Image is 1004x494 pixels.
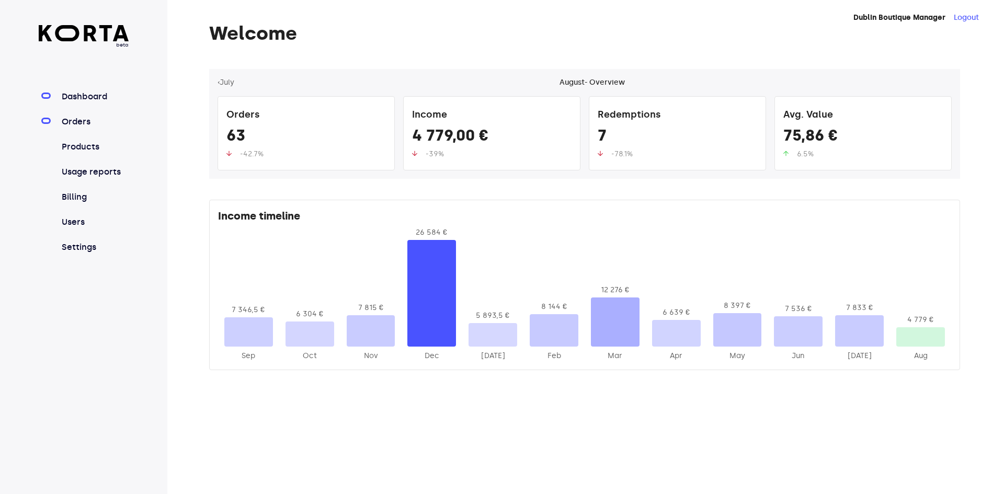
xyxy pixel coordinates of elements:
div: 8 144 € [530,302,578,312]
div: 2025-Apr [652,351,701,361]
div: 7 815 € [347,303,395,313]
button: Logout [954,13,979,23]
div: 2024-Dec [407,351,456,361]
div: 2025-Mar [591,351,640,361]
a: Billing [60,191,129,203]
h1: Welcome [209,23,960,44]
span: beta [39,41,129,49]
div: 75,86 € [783,126,943,149]
span: -42.7% [240,150,264,158]
div: 7 346,5 € [224,305,273,315]
div: 63 [226,126,386,149]
span: 6.5% [797,150,814,158]
div: 8 397 € [713,301,762,311]
div: 4 779,00 € [412,126,572,149]
button: ‹July [218,77,234,88]
a: beta [39,25,129,49]
div: 4 779 € [896,315,945,325]
a: Orders [60,116,129,128]
div: August - Overview [560,77,625,88]
div: Redemptions [598,105,757,126]
div: 2025-Aug [896,351,945,361]
a: Products [60,141,129,153]
div: 2025-Feb [530,351,578,361]
a: Settings [60,241,129,254]
img: up [598,151,603,156]
span: -78.1% [611,150,633,158]
div: 2025-Jun [774,351,823,361]
div: 2025-Jan [469,351,517,361]
div: Income [412,105,572,126]
div: 7 833 € [835,303,884,313]
div: 5 893,5 € [469,311,517,321]
span: -39% [426,150,444,158]
img: up [226,151,232,156]
div: Avg. Value [783,105,943,126]
img: up [412,151,417,156]
div: 2025-May [713,351,762,361]
div: Orders [226,105,386,126]
img: Korta [39,25,129,41]
div: 7 536 € [774,304,823,314]
div: 6 304 € [286,309,334,319]
a: Users [60,216,129,228]
a: Dashboard [60,90,129,103]
div: 2024-Sep [224,351,273,361]
img: up [783,151,789,156]
div: 2025-Jul [835,351,884,361]
div: 26 584 € [407,227,456,238]
strong: Dublin Boutique Manager [853,13,945,22]
div: Income timeline [218,209,951,227]
div: 12 276 € [591,285,640,295]
div: 7 [598,126,757,149]
div: 6 639 € [652,307,701,318]
div: 2024-Oct [286,351,334,361]
div: 2024-Nov [347,351,395,361]
a: Usage reports [60,166,129,178]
